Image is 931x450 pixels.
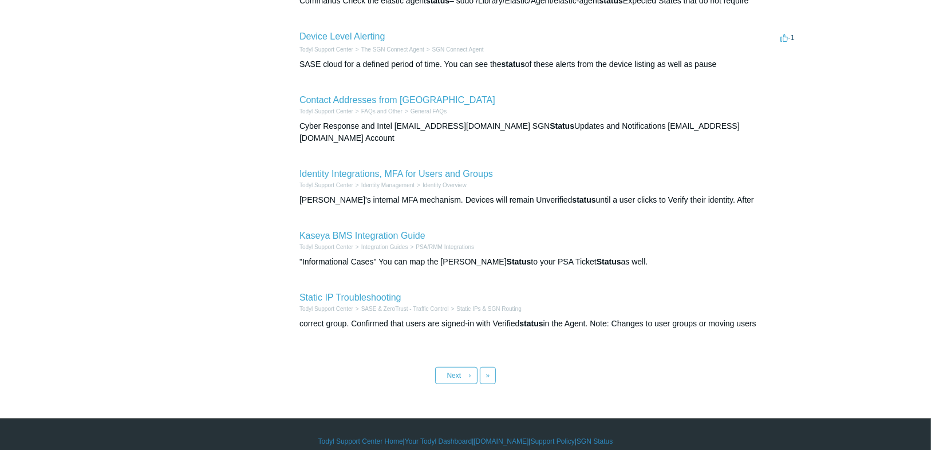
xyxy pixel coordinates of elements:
[299,169,493,179] a: Identity Integrations, MFA for Users and Groups
[299,45,353,54] li: Todyl Support Center
[447,372,461,380] span: Next
[474,436,528,447] a: [DOMAIN_NAME]
[299,244,353,250] a: Todyl Support Center
[411,108,447,115] a: General FAQs
[299,120,798,144] div: Cyber Response and Intel [EMAIL_ADDRESS][DOMAIN_NAME] SGN Updates and Notifications [EMAIL_ADDRES...
[299,182,353,188] a: Todyl Support Center
[299,58,798,70] div: SASE cloud for a defined period of time. You can see the of these alerts from the device listing ...
[299,305,353,313] li: Todyl Support Center
[361,108,403,115] a: FAQs and Other
[507,257,531,266] em: Status
[361,46,424,53] a: The SGN Connect Agent
[486,372,490,380] span: »
[299,181,353,190] li: Todyl Support Center
[299,293,401,302] a: Static IP Troubleshooting
[531,436,575,447] a: Support Policy
[318,436,403,447] a: Todyl Support Center Home
[423,182,467,188] a: Identity Overview
[597,257,621,266] em: Status
[133,436,798,447] div: | | | |
[299,95,495,105] a: Contact Addresses from [GEOGRAPHIC_DATA]
[449,305,522,313] li: Static IPs & SGN Routing
[415,181,467,190] li: Identity Overview
[299,231,425,240] a: Kaseya BMS Integration Guide
[424,45,484,54] li: SGN Connect Agent
[353,107,403,116] li: FAQs and Other
[573,195,596,204] em: status
[299,46,353,53] a: Todyl Support Center
[361,306,449,312] a: SASE & ZeroTrust - Traffic Control
[502,60,525,69] em: status
[361,182,415,188] a: Identity Management
[353,181,415,190] li: Identity Management
[469,372,471,380] span: ›
[432,46,484,53] a: SGN Connect Agent
[435,367,478,384] a: Next
[299,31,385,41] a: Device Level Alerting
[519,319,543,328] em: status
[408,243,475,251] li: PSA/RMM Integrations
[299,318,798,330] div: correct group. Confirmed that users are signed-in with Verified in the Agent. Note: Changes to us...
[299,194,798,206] div: [PERSON_NAME]'s internal MFA mechanism. Devices will remain Unverified until a user clicks to Ver...
[780,33,795,42] span: -1
[403,107,447,116] li: General FAQs
[353,243,408,251] li: Integration Guides
[299,243,353,251] li: Todyl Support Center
[353,45,424,54] li: The SGN Connect Agent
[550,121,574,131] em: Status
[416,244,474,250] a: PSA/RMM Integrations
[353,305,449,313] li: SASE & ZeroTrust - Traffic Control
[299,256,798,268] div: "Informational Cases" You can map the [PERSON_NAME] to your PSA Ticket as well.
[299,108,353,115] a: Todyl Support Center
[405,436,472,447] a: Your Todyl Dashboard
[577,436,613,447] a: SGN Status
[299,107,353,116] li: Todyl Support Center
[361,244,408,250] a: Integration Guides
[299,306,353,312] a: Todyl Support Center
[456,306,521,312] a: Static IPs & SGN Routing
